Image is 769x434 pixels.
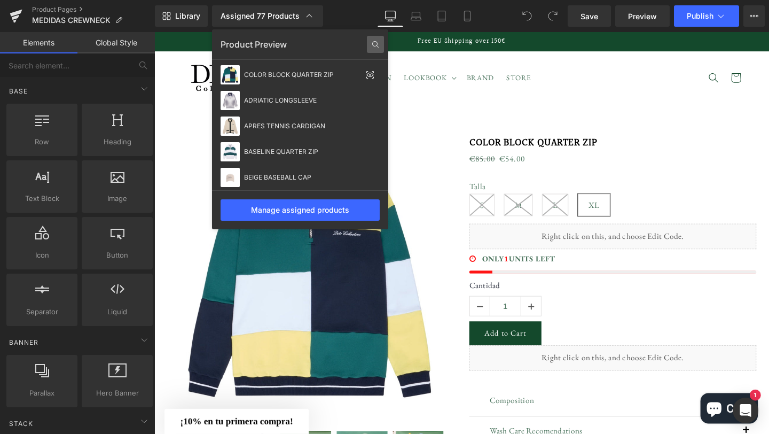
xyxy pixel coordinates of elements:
[77,32,155,53] a: Global Style
[628,11,657,22] span: Preview
[542,5,563,27] button: Redo
[155,5,208,27] a: New Library
[85,306,150,317] span: Liquid
[328,43,357,53] span: BRAND
[571,379,638,414] inbox-online-store-chat: Chat de la tienda online Shopify
[178,43,249,53] span: NEW COLLECTION
[29,24,115,72] img: Dito Collective
[8,418,34,429] span: Stack
[331,127,358,138] span: €85.00
[130,37,171,59] summary: SHOP
[352,380,611,396] p: Composition
[85,136,150,148] span: Heading
[175,11,200,21] span: Library
[85,387,150,399] span: Hero Banner
[32,5,155,14] a: Product Pages
[221,199,380,221] div: Manage assigned products
[403,5,429,27] a: Laptop
[331,304,407,329] button: Add to Cart
[368,233,373,243] span: 1
[576,36,600,60] summary: Búsqueda
[8,86,29,96] span: Base
[10,250,74,261] span: Icon
[256,37,322,59] summary: LOOKBOOK
[615,5,670,27] a: Preview
[136,43,157,53] span: SHOP
[11,396,162,423] div: ¡10% en tu primera compra!
[10,193,74,204] span: Text Block
[32,16,111,25] span: MEDIDAS CREWNECK
[10,306,74,317] span: Separator
[244,122,362,130] div: APRES TENNIS CARDIGAN
[331,231,633,245] div: ONLY UNITS LEFT
[363,126,390,141] span: €54.00
[212,36,388,53] div: Product Preview
[352,412,611,428] p: Wash Care Recomendations
[454,5,480,27] a: Mobile
[331,259,633,277] label: Cantidad
[8,337,40,347] span: Banner
[171,37,256,59] a: NEW COLLECTION
[322,37,364,59] a: BRAND
[331,110,466,123] a: COLOR BLOCK QUARTER ZIP
[27,404,146,415] span: ¡10% en tu primera compra!
[244,71,362,79] div: COLOR BLOCK QUARTER ZIP
[244,174,362,181] div: BEIGE BASEBALL CAP
[85,250,150,261] span: Button
[85,193,150,204] span: Image
[244,148,362,156] div: BASELINE QUARTER ZIP
[244,97,362,104] div: ADRIATIC LONGSLEEVE
[10,136,74,148] span: Row
[516,5,538,27] button: Undo
[378,5,403,27] a: Desktop
[331,157,633,170] label: Talla
[457,170,468,193] span: XL
[221,11,315,21] div: Assigned 77 Products
[687,12,713,20] span: Publish
[580,11,598,22] span: Save
[364,37,402,59] a: STORE
[733,398,758,423] div: Open Intercom Messenger
[743,5,765,27] button: More
[674,5,739,27] button: Publish
[10,387,74,399] span: Parallax
[262,43,308,53] span: LOOKBOOK
[370,43,396,53] span: STORE
[429,5,454,27] a: Tablet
